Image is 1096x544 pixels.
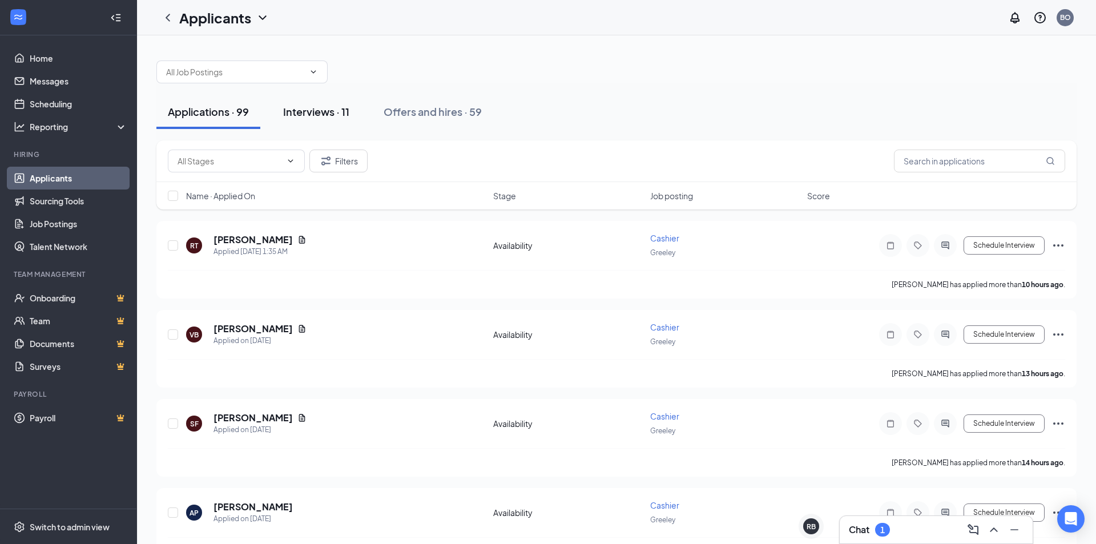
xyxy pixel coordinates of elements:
span: Job posting [650,190,693,202]
svg: Notifications [1008,11,1022,25]
a: OnboardingCrown [30,287,127,309]
svg: ActiveChat [938,508,952,517]
a: Scheduling [30,92,127,115]
a: TeamCrown [30,309,127,332]
div: VB [190,330,199,340]
svg: Note [884,508,897,517]
svg: ChevronDown [286,156,295,166]
svg: ChevronUp [987,523,1001,537]
svg: Ellipses [1051,328,1065,341]
span: Greeley [650,515,675,524]
svg: Note [884,419,897,428]
span: Cashier [650,500,679,510]
span: Greeley [650,248,675,257]
svg: Tag [911,241,925,250]
svg: ChevronDown [309,67,318,76]
a: SurveysCrown [30,355,127,378]
svg: QuestionInfo [1033,11,1047,25]
div: Availability [493,240,643,251]
div: Availability [493,507,643,518]
div: Applied on [DATE] [213,424,307,436]
div: Availability [493,329,643,340]
svg: MagnifyingGlass [1046,156,1055,166]
svg: Filter [319,154,333,168]
button: Minimize [1005,521,1024,539]
div: Payroll [14,389,125,399]
span: Cashier [650,233,679,243]
div: Applied on [DATE] [213,513,293,525]
button: ComposeMessage [964,521,982,539]
svg: Ellipses [1051,506,1065,519]
div: Availability [493,418,643,429]
button: Schedule Interview [964,325,1045,344]
svg: ChevronDown [256,11,269,25]
svg: Analysis [14,121,25,132]
svg: Document [297,235,307,244]
h3: Chat [849,523,869,536]
a: Messages [30,70,127,92]
svg: Document [297,413,307,422]
p: [PERSON_NAME] has applied more than . [892,458,1065,468]
button: Filter Filters [309,150,368,172]
a: Job Postings [30,212,127,235]
input: Search in applications [894,150,1065,172]
input: All Job Postings [166,66,304,78]
svg: ActiveChat [938,330,952,339]
button: Schedule Interview [964,236,1045,255]
div: Applications · 99 [168,104,249,119]
button: ChevronUp [985,521,1003,539]
svg: Note [884,330,897,339]
a: Sourcing Tools [30,190,127,212]
div: SF [190,419,199,429]
div: Applied on [DATE] [213,335,307,346]
div: Offers and hires · 59 [384,104,482,119]
h5: [PERSON_NAME] [213,323,293,335]
svg: Tag [911,508,925,517]
span: Score [807,190,830,202]
div: AP [190,508,199,518]
svg: ComposeMessage [966,523,980,537]
span: Cashier [650,322,679,332]
svg: ActiveChat [938,241,952,250]
a: Applicants [30,167,127,190]
a: DocumentsCrown [30,332,127,355]
div: Team Management [14,269,125,279]
div: Switch to admin view [30,521,110,533]
input: All Stages [178,155,281,167]
a: Home [30,47,127,70]
a: Talent Network [30,235,127,258]
h1: Applicants [179,8,251,27]
svg: ChevronLeft [161,11,175,25]
svg: Settings [14,521,25,533]
b: 13 hours ago [1022,369,1063,378]
span: Cashier [650,411,679,421]
svg: Minimize [1008,523,1021,537]
div: BO [1060,13,1071,22]
svg: Ellipses [1051,239,1065,252]
p: [PERSON_NAME] has applied more than . [892,369,1065,378]
svg: WorkstreamLogo [13,11,24,23]
span: Name · Applied On [186,190,255,202]
div: Applied [DATE] 1:35 AM [213,246,307,257]
span: Greeley [650,337,675,346]
h5: [PERSON_NAME] [213,233,293,246]
svg: Document [297,324,307,333]
span: Stage [493,190,516,202]
svg: ActiveChat [938,419,952,428]
a: PayrollCrown [30,406,127,429]
span: Greeley [650,426,675,435]
p: [PERSON_NAME] has applied more than . [892,280,1065,289]
div: Reporting [30,121,128,132]
div: Open Intercom Messenger [1057,505,1085,533]
h5: [PERSON_NAME] [213,412,293,424]
b: 10 hours ago [1022,280,1063,289]
div: Hiring [14,150,125,159]
svg: Tag [911,419,925,428]
h5: [PERSON_NAME] [213,501,293,513]
svg: Ellipses [1051,417,1065,430]
div: Interviews · 11 [283,104,349,119]
b: 14 hours ago [1022,458,1063,467]
div: RB [807,522,816,531]
button: Schedule Interview [964,503,1045,522]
